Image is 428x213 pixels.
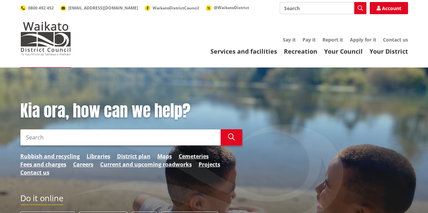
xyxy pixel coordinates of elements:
[28,5,54,11] span: 0800 492 452
[383,36,408,43] a: Contact us
[117,152,151,160] a: District plan
[61,5,138,11] a: [EMAIL_ADDRESS][DOMAIN_NAME]
[369,47,408,55] a: Your District
[370,2,408,14] a: Account
[20,22,71,55] img: Waikato District Council - Te Kaunihera aa Takiwaa o Waikato
[20,193,63,205] h2: Do it online
[280,2,366,14] input: Search input
[157,152,172,160] a: Maps
[68,5,138,11] span: [EMAIL_ADDRESS][DOMAIN_NAME]
[322,36,343,43] a: Report it
[179,152,209,160] a: Cemeteries
[20,152,80,160] a: Rubbish and recycling
[100,160,192,168] a: Current and upcoming roadworks
[210,47,277,55] a: Services and facilities
[199,160,220,168] a: Projects
[350,36,376,43] a: Apply for it
[153,5,199,11] span: WaikatoDistrictCouncil
[20,129,221,145] input: Search input
[214,5,249,10] span: @WaikatoDistrict
[87,152,110,160] a: Libraries
[20,5,54,11] a: 0800 492 452
[302,36,316,43] a: Pay it
[206,5,249,10] a: @WaikatoDistrict
[20,160,66,168] a: Fees and charges
[324,47,363,55] a: Your Council
[283,36,296,43] a: Say it
[284,47,317,55] a: Recreation
[145,5,199,11] a: WaikatoDistrictCouncil
[397,185,421,209] iframe: Messenger Launcher
[73,160,93,168] a: Careers
[20,101,242,121] h1: Kia ora, how can we help?
[20,168,49,177] a: Contact us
